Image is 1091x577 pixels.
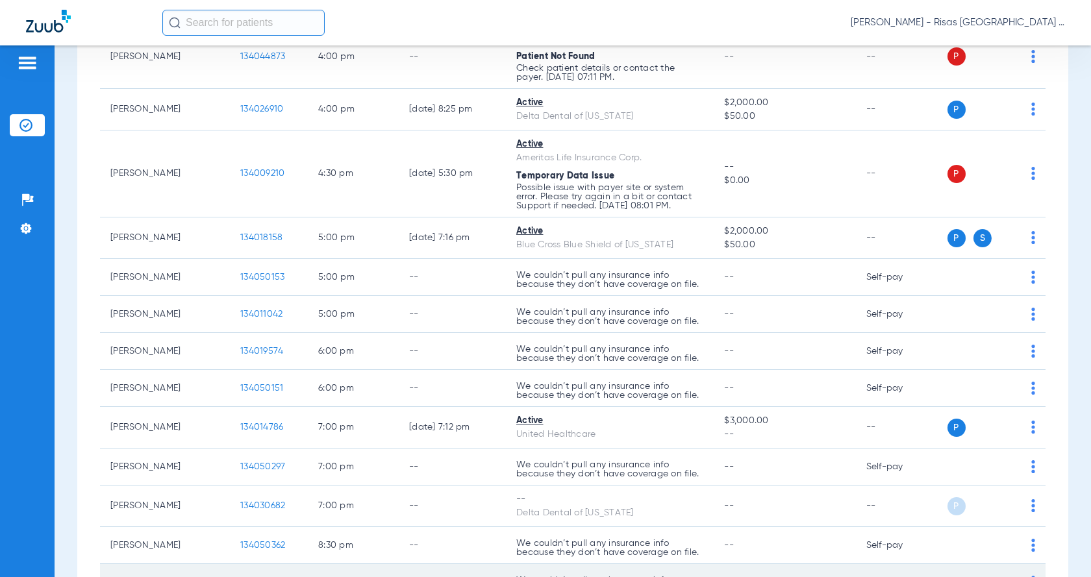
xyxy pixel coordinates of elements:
[100,407,230,448] td: [PERSON_NAME]
[1031,50,1035,63] img: group-dot-blue.svg
[724,174,845,188] span: $0.00
[1031,167,1035,180] img: group-dot-blue.svg
[308,259,399,296] td: 5:00 PM
[516,110,703,123] div: Delta Dental of [US_STATE]
[399,25,506,89] td: --
[1026,515,1091,577] iframe: Chat Widget
[516,506,703,520] div: Delta Dental of [US_STATE]
[308,296,399,333] td: 5:00 PM
[308,25,399,89] td: 4:00 PM
[856,130,944,217] td: --
[1031,308,1035,321] img: group-dot-blue.svg
[973,229,992,247] span: S
[308,217,399,259] td: 5:00 PM
[308,370,399,407] td: 6:00 PM
[516,271,703,289] p: We couldn’t pull any insurance info because they don’t have coverage on file.
[399,333,506,370] td: --
[856,485,944,527] td: --
[399,296,506,333] td: --
[100,130,230,217] td: [PERSON_NAME]
[856,217,944,259] td: --
[516,52,595,61] span: Patient Not Found
[308,527,399,564] td: 8:30 PM
[1031,460,1035,473] img: group-dot-blue.svg
[947,47,966,66] span: P
[1031,231,1035,244] img: group-dot-blue.svg
[724,310,734,319] span: --
[516,64,703,82] p: Check patient details or contact the payer. [DATE] 07:11 PM.
[308,333,399,370] td: 6:00 PM
[100,296,230,333] td: [PERSON_NAME]
[724,462,734,471] span: --
[724,347,734,356] span: --
[516,539,703,557] p: We couldn’t pull any insurance info because they don’t have coverage on file.
[308,407,399,448] td: 7:00 PM
[240,273,284,282] span: 134050153
[856,259,944,296] td: Self-pay
[1031,345,1035,358] img: group-dot-blue.svg
[516,96,703,110] div: Active
[724,110,845,123] span: $50.00
[856,527,944,564] td: Self-pay
[516,225,703,238] div: Active
[856,89,944,130] td: --
[162,10,325,36] input: Search for patients
[1031,271,1035,284] img: group-dot-blue.svg
[240,310,282,319] span: 134011042
[724,428,845,441] span: --
[516,414,703,428] div: Active
[724,160,845,174] span: --
[856,333,944,370] td: Self-pay
[856,25,944,89] td: --
[724,273,734,282] span: --
[308,130,399,217] td: 4:30 PM
[240,462,285,471] span: 134050297
[516,345,703,363] p: We couldn’t pull any insurance info because they don’t have coverage on file.
[240,169,284,178] span: 134009210
[399,448,506,485] td: --
[856,407,944,448] td: --
[516,151,703,165] div: Ameritas Life Insurance Corp.
[856,370,944,407] td: Self-pay
[516,493,703,506] div: --
[724,384,734,393] span: --
[516,238,703,252] div: Blue Cross Blue Shield of [US_STATE]
[516,460,703,478] p: We couldn’t pull any insurance info because they don’t have coverage on file.
[308,485,399,527] td: 7:00 PM
[851,16,1065,29] span: [PERSON_NAME] - Risas [GEOGRAPHIC_DATA] General
[240,52,285,61] span: 134044873
[724,501,734,510] span: --
[100,217,230,259] td: [PERSON_NAME]
[100,259,230,296] td: [PERSON_NAME]
[240,501,285,510] span: 134030682
[947,497,966,515] span: P
[399,407,506,448] td: [DATE] 7:12 PM
[399,259,506,296] td: --
[100,485,230,527] td: [PERSON_NAME]
[399,217,506,259] td: [DATE] 7:16 PM
[100,333,230,370] td: [PERSON_NAME]
[308,448,399,485] td: 7:00 PM
[240,423,283,432] span: 134014786
[516,138,703,151] div: Active
[100,448,230,485] td: [PERSON_NAME]
[240,347,283,356] span: 134019574
[399,130,506,217] td: [DATE] 5:30 PM
[856,448,944,485] td: Self-pay
[240,233,282,242] span: 134018158
[169,17,181,29] img: Search Icon
[724,238,845,252] span: $50.00
[240,541,285,550] span: 134050362
[399,485,506,527] td: --
[724,541,734,550] span: --
[1031,499,1035,512] img: group-dot-blue.svg
[26,10,71,32] img: Zuub Logo
[100,527,230,564] td: [PERSON_NAME]
[947,229,966,247] span: P
[1031,421,1035,434] img: group-dot-blue.svg
[724,52,734,61] span: --
[399,89,506,130] td: [DATE] 8:25 PM
[399,527,506,564] td: --
[100,25,230,89] td: [PERSON_NAME]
